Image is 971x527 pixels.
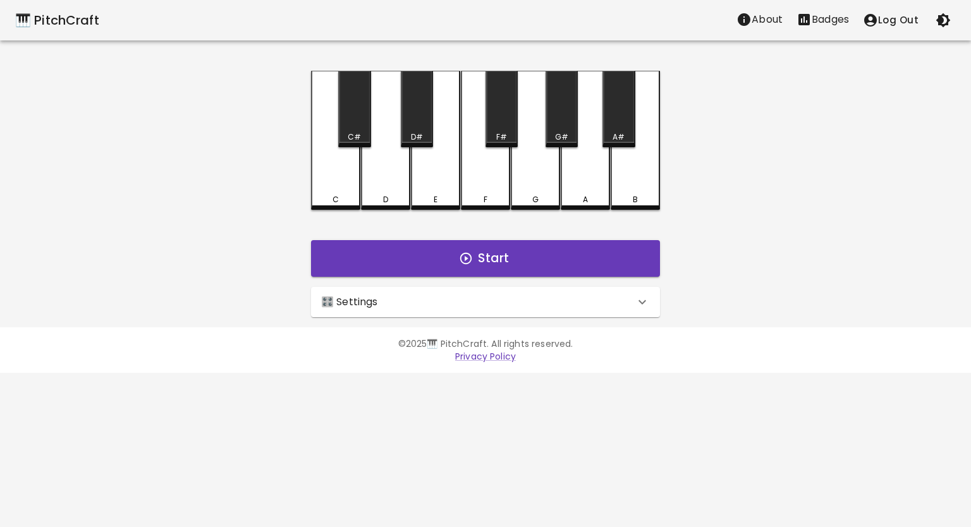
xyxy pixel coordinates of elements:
[496,131,507,143] div: F#
[121,337,850,350] p: © 2025 🎹 PitchCraft. All rights reserved.
[15,10,99,30] a: 🎹 PitchCraft
[348,131,361,143] div: C#
[484,194,487,205] div: F
[856,7,925,33] button: account of current user
[790,7,856,33] a: Stats
[311,240,660,277] button: Start
[411,131,423,143] div: D#
[455,350,516,363] a: Privacy Policy
[333,194,339,205] div: C
[311,287,660,317] div: 🎛️ Settings
[583,194,588,205] div: A
[790,7,856,32] button: Stats
[633,194,638,205] div: B
[730,7,790,32] button: About
[555,131,568,143] div: G#
[613,131,625,143] div: A#
[383,194,388,205] div: D
[321,294,378,310] p: 🎛️ Settings
[812,12,849,27] p: Badges
[434,194,437,205] div: E
[532,194,539,205] div: G
[752,12,783,27] p: About
[730,7,790,33] a: About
